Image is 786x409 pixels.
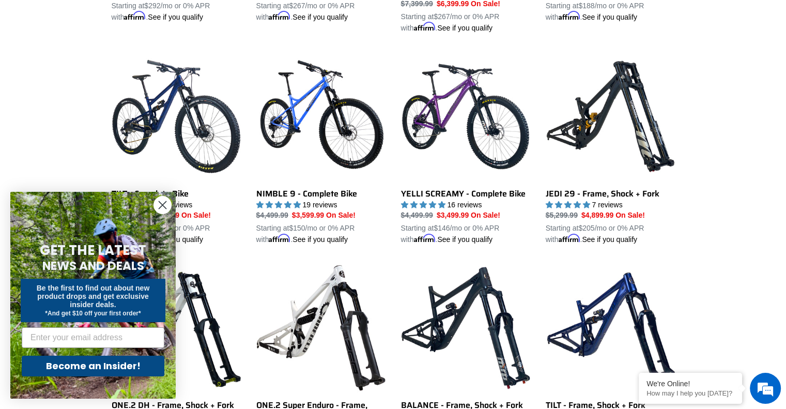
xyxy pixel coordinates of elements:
button: Become an Insider! [22,356,164,376]
span: GET THE LATEST [40,241,146,260]
p: How may I help you today? [646,389,734,397]
span: Be the first to find out about new product drops and get exclusive insider deals. [37,284,150,309]
div: We're Online! [646,380,734,388]
span: NEWS AND DEALS [42,257,144,274]
input: Enter your email address [22,327,164,348]
span: *And get $10 off your first order* [45,310,141,317]
button: Close dialog [153,196,172,214]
